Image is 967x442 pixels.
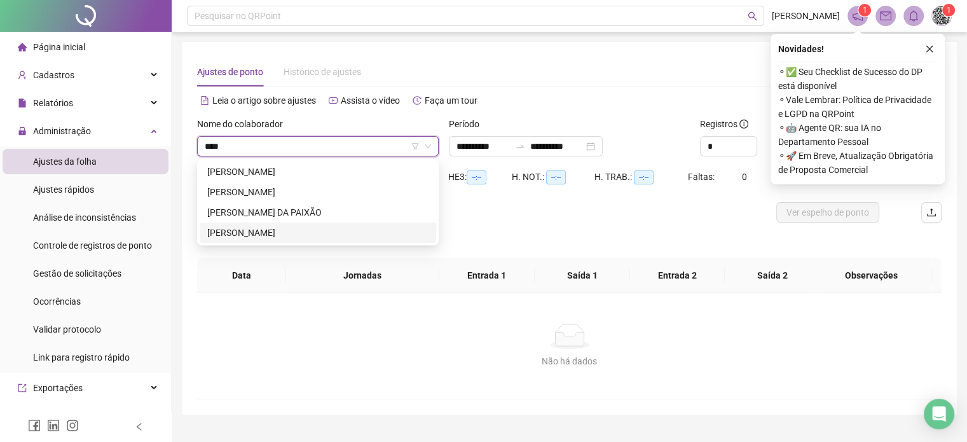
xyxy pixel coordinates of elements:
div: [PERSON_NAME] DA PAIXÃO [207,205,429,219]
span: down [424,142,432,150]
span: youtube [329,96,338,105]
div: H. NOT.: [512,170,594,184]
span: ⚬ ✅ Seu Checklist de Sucesso do DP está disponível [778,65,937,93]
span: Integrações [33,411,80,421]
span: Registros [700,117,748,131]
span: Controle de registros de ponto [33,240,152,251]
span: Faça um tour [425,95,477,106]
span: ⚬ 🤖 Agente QR: sua IA no Departamento Pessoal [778,121,937,149]
div: [PERSON_NAME] [207,185,429,199]
span: Link para registro rápido [33,352,130,363]
span: Página inicial [33,42,85,52]
span: Ocorrências [33,296,81,307]
span: linkedin [47,419,60,432]
span: 1 [947,6,951,15]
span: Análise de inconsistências [33,212,136,223]
div: [PERSON_NAME] [207,165,429,179]
span: home [18,43,27,52]
div: JOAO VITOR PRATES CERQUEIRA [200,223,436,243]
th: Data [197,258,286,293]
label: Nome do colaborador [197,117,291,131]
span: Gestão de solicitações [33,268,121,279]
span: Assista o vídeo [341,95,400,106]
span: Ajustes de ponto [197,67,263,77]
div: JOAO PAULO CARDOSO DA PAIXÃO [200,202,436,223]
div: Open Intercom Messenger [924,399,954,429]
div: Não há dados [212,354,926,368]
span: Cadastros [33,70,74,80]
span: lock [18,127,27,135]
span: Validar protocolo [33,324,101,335]
label: Período [449,117,488,131]
span: [PERSON_NAME] [772,9,840,23]
div: JOAO HENRIQUE DE SOUZA SANTOS [200,182,436,202]
th: Saída 2 [725,258,820,293]
span: Ajustes rápidos [33,184,94,195]
span: Exportações [33,383,83,393]
th: Jornadas [286,258,439,293]
span: Administração [33,126,91,136]
span: Faltas: [688,172,717,182]
span: history [413,96,422,105]
span: ⚬ 🚀 Em Breve, Atualização Obrigatória de Proposta Comercial [778,149,937,177]
sup: 1 [858,4,871,17]
span: Observações [821,268,922,282]
span: notification [852,10,863,22]
span: file-text [200,96,209,105]
div: H. TRAB.: [594,170,687,184]
span: instagram [66,419,79,432]
span: Leia o artigo sobre ajustes [212,95,316,106]
div: HE 3: [448,170,512,184]
span: 1 [863,6,867,15]
span: left [135,422,144,431]
span: --:-- [634,170,654,184]
th: Entrada 1 [439,258,535,293]
span: swap-right [515,141,525,151]
span: search [748,11,757,21]
span: ⚬ Vale Lembrar: Política de Privacidade e LGPD na QRPoint [778,93,937,121]
span: mail [880,10,891,22]
th: Saída 1 [535,258,630,293]
span: facebook [28,419,41,432]
span: to [515,141,525,151]
span: --:-- [467,170,486,184]
sup: Atualize o seu contato no menu Meus Dados [942,4,955,17]
span: upload [926,207,936,218]
th: Observações [811,258,933,293]
span: 0 [742,172,747,182]
div: [PERSON_NAME] [207,226,429,240]
span: close [925,45,934,53]
div: JOAO ALEXANDRE NASCIMENTO PINTO [200,162,436,182]
span: Relatórios [33,98,73,108]
span: export [18,383,27,392]
span: Novidades ! [778,42,824,56]
button: Ver espelho de ponto [776,202,879,223]
span: Ajustes da folha [33,156,97,167]
span: Histórico de ajustes [284,67,361,77]
span: file [18,99,27,107]
span: filter [411,142,419,150]
img: 67162 [932,6,951,25]
span: bell [908,10,919,22]
th: Entrada 2 [630,258,725,293]
span: info-circle [739,120,748,128]
span: --:-- [546,170,566,184]
span: user-add [18,71,27,79]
